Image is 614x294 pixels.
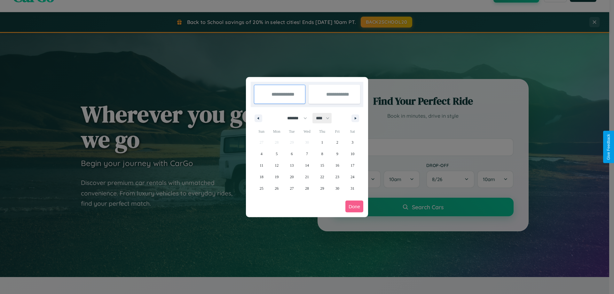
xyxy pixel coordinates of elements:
[299,126,314,137] span: Wed
[345,126,360,137] span: Sat
[315,148,330,160] button: 8
[284,148,299,160] button: 6
[330,148,345,160] button: 9
[284,126,299,137] span: Tue
[305,183,309,194] span: 28
[275,171,279,183] span: 19
[269,126,284,137] span: Mon
[299,183,314,194] button: 28
[345,160,360,171] button: 17
[606,134,611,160] div: Give Feedback
[330,126,345,137] span: Fri
[254,160,269,171] button: 11
[291,148,293,160] span: 6
[315,171,330,183] button: 22
[276,148,278,160] span: 5
[330,183,345,194] button: 30
[320,171,324,183] span: 22
[315,126,330,137] span: Thu
[336,137,338,148] span: 2
[290,160,294,171] span: 13
[315,160,330,171] button: 15
[345,148,360,160] button: 10
[299,148,314,160] button: 7
[260,160,264,171] span: 11
[260,171,264,183] span: 18
[335,160,339,171] span: 16
[330,171,345,183] button: 23
[269,183,284,194] button: 26
[335,183,339,194] span: 30
[345,183,360,194] button: 31
[290,171,294,183] span: 20
[321,137,323,148] span: 1
[336,148,338,160] span: 9
[299,160,314,171] button: 14
[321,148,323,160] span: 8
[320,160,324,171] span: 15
[350,183,354,194] span: 31
[261,148,263,160] span: 4
[305,171,309,183] span: 21
[335,171,339,183] span: 23
[269,160,284,171] button: 12
[275,183,279,194] span: 26
[275,160,279,171] span: 12
[330,160,345,171] button: 16
[320,183,324,194] span: 29
[345,171,360,183] button: 24
[260,183,264,194] span: 25
[254,171,269,183] button: 18
[284,160,299,171] button: 13
[269,171,284,183] button: 19
[254,148,269,160] button: 4
[284,183,299,194] button: 27
[305,160,309,171] span: 14
[299,171,314,183] button: 21
[315,137,330,148] button: 1
[254,183,269,194] button: 25
[350,171,354,183] span: 24
[345,137,360,148] button: 3
[269,148,284,160] button: 5
[254,126,269,137] span: Sun
[306,148,308,160] span: 7
[284,171,299,183] button: 20
[351,137,353,148] span: 3
[345,201,363,212] button: Done
[350,148,354,160] span: 10
[330,137,345,148] button: 2
[315,183,330,194] button: 29
[290,183,294,194] span: 27
[350,160,354,171] span: 17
